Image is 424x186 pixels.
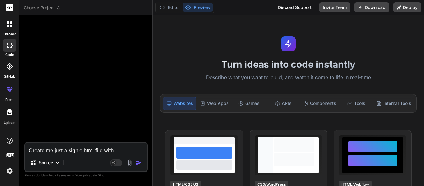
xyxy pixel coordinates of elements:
h1: Turn ideas into code instantly [156,59,420,70]
div: Web Apps [198,97,231,110]
div: Discord Support [274,2,315,12]
img: icon [136,160,142,166]
button: Deploy [393,2,421,12]
div: Components [301,97,339,110]
button: Editor [157,3,183,12]
label: threads [3,31,16,37]
div: Tools [340,97,373,110]
span: privacy [83,173,94,177]
div: Websites [163,97,196,110]
img: Pick Models [55,160,60,166]
textarea: Create me just a signle html file wit [25,143,147,154]
label: prem [5,97,14,102]
button: Invite Team [319,2,350,12]
span: Choose Project [24,5,61,11]
img: settings [4,166,15,176]
p: Always double-check its answers. Your in Bind [24,172,148,178]
div: Internal Tools [374,97,414,110]
p: Describe what you want to build, and watch it come to life in real-time [156,74,420,82]
button: Preview [183,3,213,12]
div: APIs [267,97,300,110]
label: GitHub [4,74,15,79]
img: attachment [126,159,133,166]
p: Source [39,160,53,166]
div: Games [232,97,265,110]
button: Download [354,2,389,12]
label: Upload [4,120,16,125]
label: code [5,52,14,57]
